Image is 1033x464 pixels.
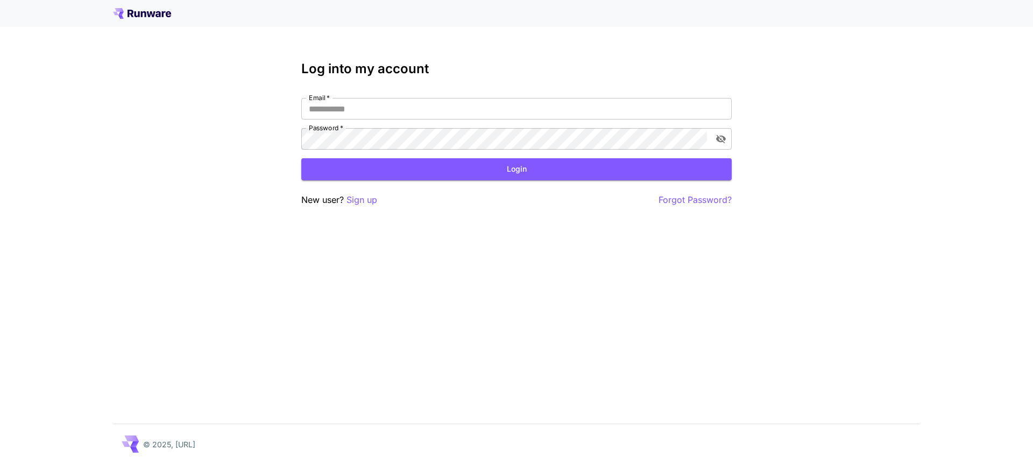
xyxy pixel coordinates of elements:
h3: Log into my account [301,61,732,76]
label: Email [309,93,330,102]
p: © 2025, [URL] [143,439,195,450]
button: Login [301,158,732,180]
button: Sign up [346,193,377,207]
button: Forgot Password? [659,193,732,207]
label: Password [309,123,343,132]
p: New user? [301,193,377,207]
button: toggle password visibility [711,129,731,149]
